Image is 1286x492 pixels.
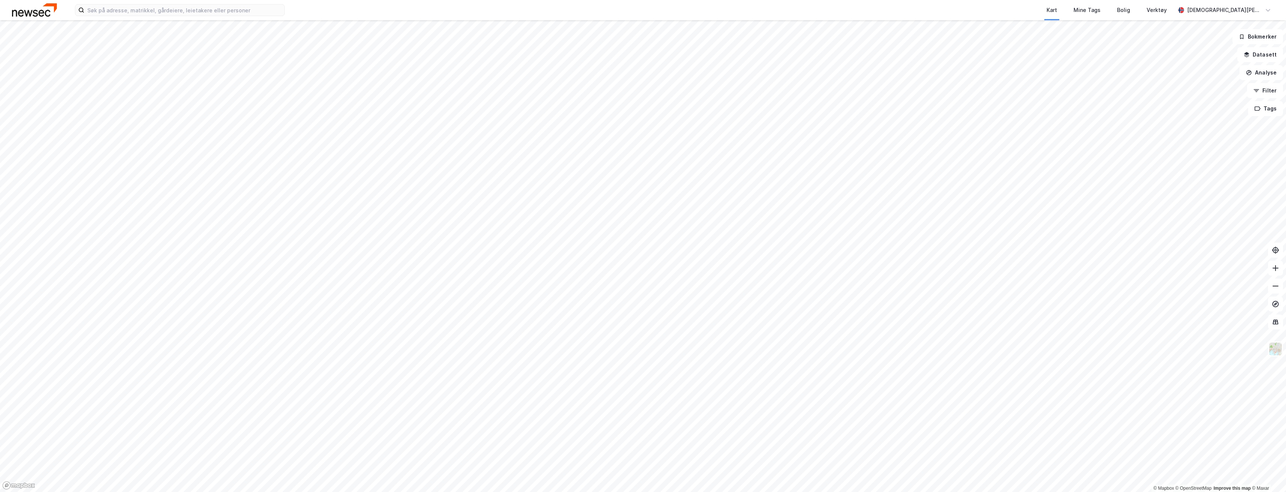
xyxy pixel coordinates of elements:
[1214,486,1251,491] a: Improve this map
[1074,6,1101,15] div: Mine Tags
[1237,47,1283,62] button: Datasett
[1268,342,1283,356] img: Z
[1047,6,1057,15] div: Kart
[1153,486,1174,491] a: Mapbox
[1240,65,1283,80] button: Analyse
[1247,83,1283,98] button: Filter
[1249,456,1286,492] iframe: Chat Widget
[2,481,35,490] a: Mapbox homepage
[1248,101,1283,116] button: Tags
[1232,29,1283,44] button: Bokmerker
[12,3,57,16] img: newsec-logo.f6e21ccffca1b3a03d2d.png
[1147,6,1167,15] div: Verktøy
[1249,456,1286,492] div: Kontrollprogram for chat
[1175,486,1212,491] a: OpenStreetMap
[84,4,284,16] input: Søk på adresse, matrikkel, gårdeiere, leietakere eller personer
[1187,6,1262,15] div: [DEMOGRAPHIC_DATA][PERSON_NAME]
[1117,6,1130,15] div: Bolig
